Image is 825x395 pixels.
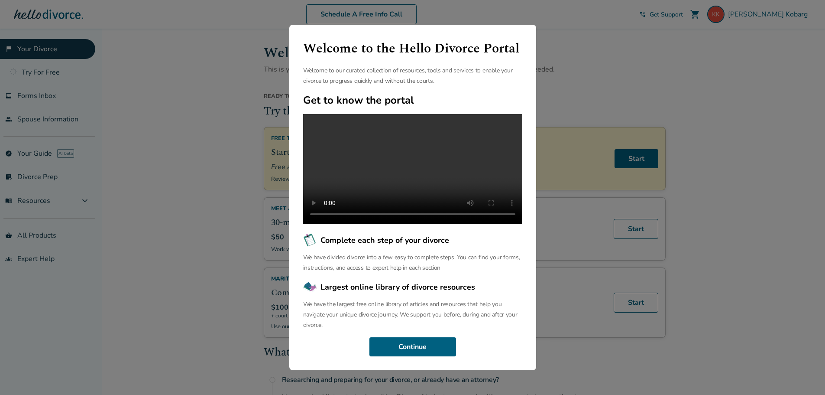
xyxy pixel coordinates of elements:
iframe: Chat Widget [782,353,825,395]
button: Continue [369,337,456,356]
p: Welcome to our curated collection of resources, tools and services to enable your divorce to prog... [303,65,522,86]
span: Complete each step of your divorce [320,235,449,246]
h1: Welcome to the Hello Divorce Portal [303,39,522,59]
img: Complete each step of your divorce [303,233,317,247]
img: Largest online library of divorce resources [303,280,317,294]
h2: Get to know the portal [303,93,522,107]
span: Largest online library of divorce resources [320,281,475,293]
p: We have the largest free online library of articles and resources that help you navigate your uni... [303,299,522,330]
p: We have divided divorce into a few easy to complete steps. You can find your forms, instructions,... [303,252,522,273]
